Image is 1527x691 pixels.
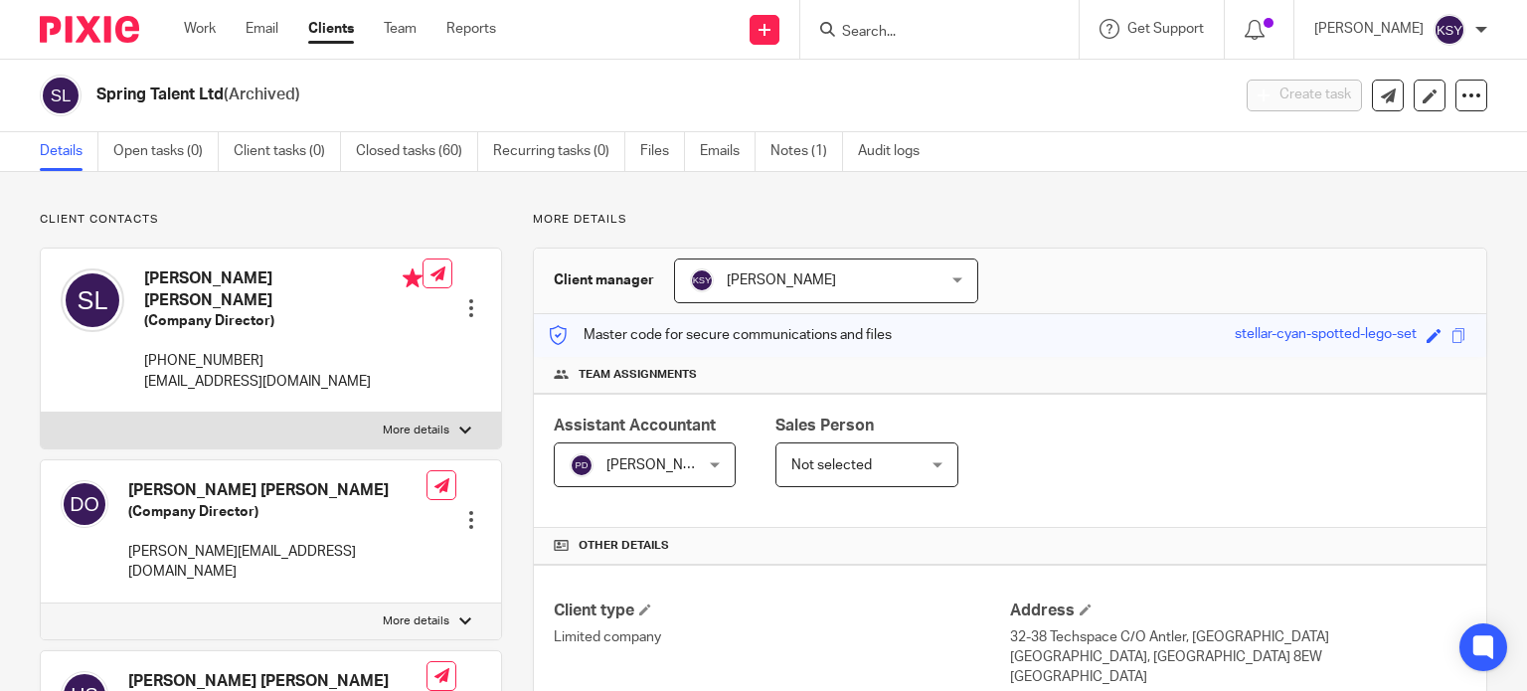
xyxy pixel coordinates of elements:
[840,24,1019,42] input: Search
[144,311,423,331] h5: (Company Director)
[570,453,594,477] img: svg%3E
[554,270,654,290] h3: Client manager
[1010,647,1466,667] p: [GEOGRAPHIC_DATA], [GEOGRAPHIC_DATA] 8EW
[144,268,423,311] h4: [PERSON_NAME] [PERSON_NAME]
[554,418,716,433] span: Assistant Accountant
[128,542,426,583] p: [PERSON_NAME][EMAIL_ADDRESS][DOMAIN_NAME]
[234,132,341,171] a: Client tasks (0)
[61,480,108,528] img: svg%3E
[858,132,934,171] a: Audit logs
[579,367,697,383] span: Team assignments
[1314,19,1424,39] p: [PERSON_NAME]
[1434,14,1465,46] img: svg%3E
[791,458,872,472] span: Not selected
[246,19,278,39] a: Email
[40,75,82,116] img: svg%3E
[144,351,423,371] p: [PHONE_NUMBER]
[96,85,993,105] h2: Spring Talent Ltd
[113,132,219,171] a: Open tasks (0)
[727,273,836,287] span: [PERSON_NAME]
[700,132,756,171] a: Emails
[403,268,423,288] i: Primary
[384,19,417,39] a: Team
[144,372,423,392] p: [EMAIL_ADDRESS][DOMAIN_NAME]
[40,132,98,171] a: Details
[224,86,300,102] span: (Archived)
[1127,22,1204,36] span: Get Support
[1010,627,1466,647] p: 32-38 Techspace C/O Antler, [GEOGRAPHIC_DATA]
[128,480,426,501] h4: [PERSON_NAME] [PERSON_NAME]
[770,132,843,171] a: Notes (1)
[1235,324,1417,347] div: stellar-cyan-spotted-lego-set
[1010,601,1466,621] h4: Address
[493,132,625,171] a: Recurring tasks (0)
[1247,80,1362,111] button: Create task
[308,19,354,39] a: Clients
[383,613,449,629] p: More details
[1010,667,1466,687] p: [GEOGRAPHIC_DATA]
[533,212,1487,228] p: More details
[446,19,496,39] a: Reports
[184,19,216,39] a: Work
[383,423,449,438] p: More details
[775,418,874,433] span: Sales Person
[554,601,1010,621] h4: Client type
[61,268,124,332] img: svg%3E
[549,325,892,345] p: Master code for secure communications and files
[579,538,669,554] span: Other details
[40,212,502,228] p: Client contacts
[356,132,478,171] a: Closed tasks (60)
[128,502,426,522] h5: (Company Director)
[640,132,685,171] a: Files
[606,458,716,472] span: [PERSON_NAME]
[40,16,139,43] img: Pixie
[554,627,1010,647] p: Limited company
[690,268,714,292] img: svg%3E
